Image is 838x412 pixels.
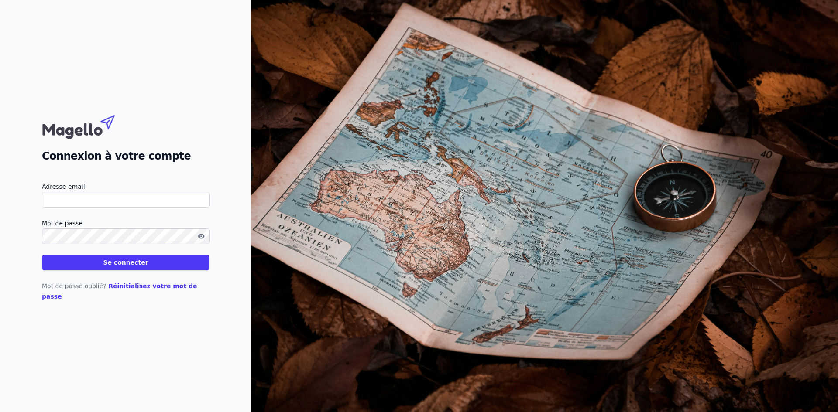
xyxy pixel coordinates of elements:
img: Magello [42,111,134,141]
label: Adresse email [42,181,209,192]
label: Mot de passe [42,218,209,228]
a: Réinitialisez votre mot de passe [42,283,197,300]
h2: Connexion à votre compte [42,148,209,164]
p: Mot de passe oublié? [42,281,209,302]
button: Se connecter [42,255,209,270]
